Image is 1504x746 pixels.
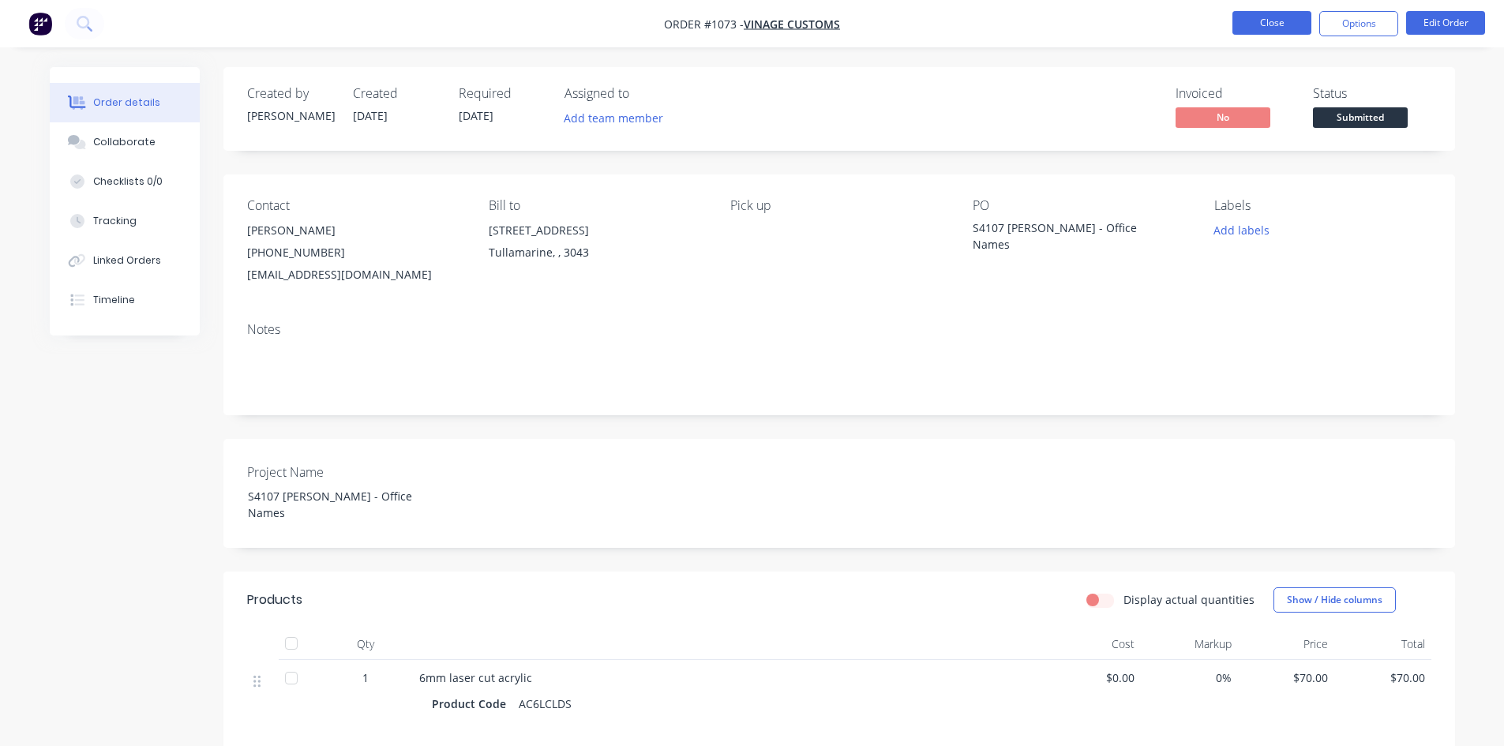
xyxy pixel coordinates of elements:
[512,692,578,715] div: AC6LCLDS
[93,253,161,268] div: Linked Orders
[247,590,302,609] div: Products
[1341,669,1425,686] span: $70.00
[1176,86,1294,101] div: Invoiced
[247,242,463,264] div: [PHONE_NUMBER]
[1319,11,1398,36] button: Options
[1214,198,1431,213] div: Labels
[973,198,1189,213] div: PO
[1244,669,1329,686] span: $70.00
[1206,219,1278,241] button: Add labels
[1313,86,1431,101] div: Status
[1273,587,1396,613] button: Show / Hide columns
[555,107,671,129] button: Add team member
[730,198,947,213] div: Pick up
[247,463,444,482] label: Project Name
[318,628,413,660] div: Qty
[489,198,705,213] div: Bill to
[362,669,369,686] span: 1
[564,86,722,101] div: Assigned to
[1147,669,1232,686] span: 0%
[28,12,52,36] img: Factory
[353,86,440,101] div: Created
[1313,107,1408,127] span: Submitted
[247,86,334,101] div: Created by
[489,219,705,270] div: [STREET_ADDRESS]Tullamarine, , 3043
[432,692,512,715] div: Product Code
[489,242,705,264] div: Tullamarine, , 3043
[1176,107,1270,127] span: No
[247,219,463,286] div: [PERSON_NAME][PHONE_NUMBER][EMAIL_ADDRESS][DOMAIN_NAME]
[1141,628,1238,660] div: Markup
[93,174,163,189] div: Checklists 0/0
[93,96,160,110] div: Order details
[247,107,334,124] div: [PERSON_NAME]
[564,107,672,129] button: Add team member
[50,122,200,162] button: Collaborate
[50,162,200,201] button: Checklists 0/0
[93,214,137,228] div: Tracking
[744,17,840,32] a: Vinage Customs
[1313,107,1408,131] button: Submitted
[235,485,433,524] div: S4107 [PERSON_NAME] - Office Names
[1123,591,1255,608] label: Display actual quantities
[973,219,1170,253] div: S4107 [PERSON_NAME] - Office Names
[247,198,463,213] div: Contact
[419,670,532,685] span: 6mm laser cut acrylic
[1051,669,1135,686] span: $0.00
[1334,628,1431,660] div: Total
[247,322,1431,337] div: Notes
[1238,628,1335,660] div: Price
[1045,628,1142,660] div: Cost
[1232,11,1311,35] button: Close
[50,83,200,122] button: Order details
[459,86,546,101] div: Required
[93,293,135,307] div: Timeline
[664,17,744,32] span: Order #1073 -
[50,241,200,280] button: Linked Orders
[247,219,463,242] div: [PERSON_NAME]
[489,219,705,242] div: [STREET_ADDRESS]
[50,280,200,320] button: Timeline
[50,201,200,241] button: Tracking
[247,264,463,286] div: [EMAIL_ADDRESS][DOMAIN_NAME]
[93,135,156,149] div: Collaborate
[1406,11,1485,35] button: Edit Order
[459,108,493,123] span: [DATE]
[353,108,388,123] span: [DATE]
